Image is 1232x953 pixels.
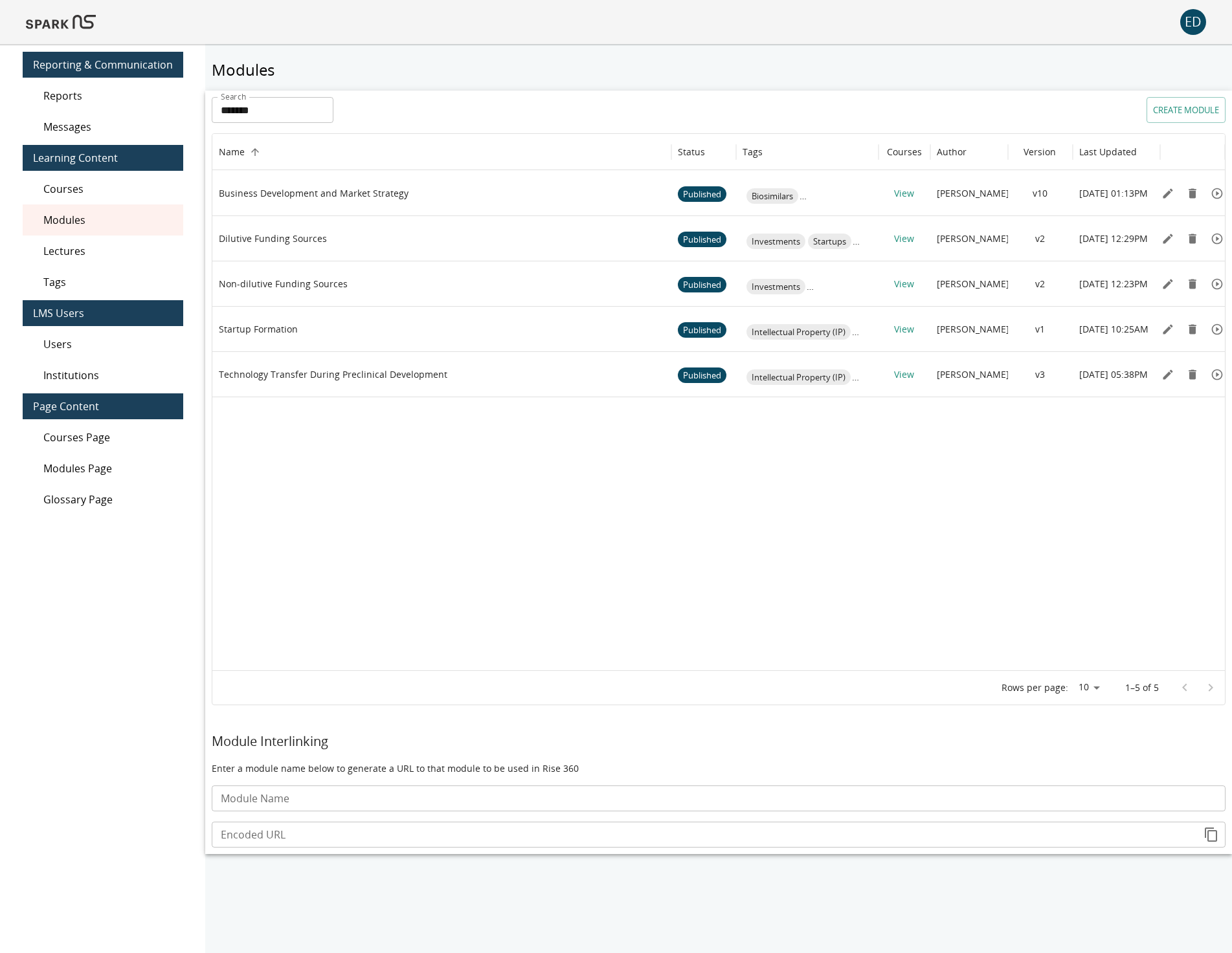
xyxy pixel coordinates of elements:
[23,267,183,298] div: Tags
[1186,187,1199,200] svg: Remove
[1158,365,1178,384] button: Edit
[678,146,705,158] div: Status
[1211,368,1224,381] svg: Preview
[678,263,726,307] span: Published
[1183,274,1202,294] button: Remove
[1161,232,1174,245] svg: Edit
[1158,184,1178,203] button: Edit
[887,146,922,158] div: Courses
[1183,320,1202,339] button: Remove
[894,278,914,290] a: View
[678,217,726,262] span: Published
[219,368,447,381] p: Technology Transfer During Preclinical Development
[1207,320,1227,339] button: Preview
[1183,365,1202,384] button: Remove
[1207,365,1227,384] button: Preview
[1180,9,1206,35] div: ED
[1079,187,1148,200] p: [DATE] 01:13PM
[219,323,298,336] p: Startup Formation
[23,145,183,171] div: Learning Content
[23,80,183,111] div: Reports
[1079,323,1148,336] p: [DATE] 10:25AM
[43,274,173,290] span: Tags
[678,353,726,398] span: Published
[1207,184,1227,203] button: Preview
[937,232,1009,245] p: [PERSON_NAME]
[26,6,96,38] img: Logo of SPARK at Stanford
[894,323,914,335] a: View
[1008,261,1073,306] div: v2
[1211,232,1224,245] svg: Preview
[43,336,173,352] span: Users
[43,88,173,104] span: Reports
[23,360,183,391] div: Institutions
[23,111,183,142] div: Messages
[1161,323,1174,336] svg: Edit
[937,146,967,158] div: Author
[23,453,183,484] div: Modules Page
[894,368,914,380] a: View
[1183,229,1202,248] button: Remove
[1161,278,1174,290] svg: Edit
[894,187,914,199] a: View
[1158,320,1178,339] button: Edit
[33,150,173,166] span: Learning Content
[219,187,409,200] p: Business Development and Market Strategy
[246,143,264,161] button: Sort
[678,172,726,217] span: Published
[43,367,173,383] span: Institutions
[937,278,1009,290] p: [PERSON_NAME]
[43,430,173,445] span: Courses Page
[33,305,173,321] span: LMS Users
[43,212,173,228] span: Modules
[1147,97,1226,123] button: Create module
[212,762,1226,775] p: Enter a module name below to generate a URL to that module to be used in Rise 360
[1186,323,1199,336] svg: Remove
[1183,184,1202,203] button: Remove
[23,173,183,204] div: Courses
[1002,681,1068,694] p: Rows per page:
[1158,274,1178,294] button: Edit
[23,44,183,520] nav: main
[1180,9,1206,35] button: account of current user
[743,146,763,158] div: Tags
[1161,187,1174,200] svg: Edit
[937,368,1009,381] p: [PERSON_NAME]
[43,461,173,476] span: Modules Page
[1008,306,1073,351] div: v1
[23,236,183,267] div: Lectures
[1186,278,1199,290] svg: Remove
[33,57,173,72] span: Reporting & Communication
[1008,215,1073,261] div: v2
[937,323,1009,336] p: [PERSON_NAME]
[23,329,183,360] div: Users
[23,393,183,419] div: Page Content
[1125,681,1159,694] p: 1–5 of 5
[23,52,183,78] div: Reporting & Communication
[43,243,173,259] span: Lectures
[1211,187,1224,200] svg: Preview
[937,187,1009,200] p: [PERSON_NAME]
[23,422,183,453] div: Courses Page
[678,308,726,353] span: Published
[43,119,173,135] span: Messages
[23,484,183,515] div: Glossary Page
[1008,351,1073,397] div: v3
[1207,274,1227,294] button: Preview
[205,60,1232,80] h5: Modules
[1161,368,1174,381] svg: Edit
[1211,323,1224,336] svg: Preview
[1207,229,1227,248] button: Preview
[43,492,173,507] span: Glossary Page
[1079,278,1148,290] p: [DATE] 12:23PM
[1211,278,1224,290] svg: Preview
[1079,368,1148,381] p: [DATE] 05:38PM
[1186,368,1199,381] svg: Remove
[43,181,173,197] span: Courses
[23,204,183,236] div: Modules
[1008,170,1073,215] div: v10
[1186,232,1199,245] svg: Remove
[1198,822,1224,848] button: copy to clipboard
[1073,678,1104,697] div: 10
[219,278,348,290] p: Non-dilutive Funding Sources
